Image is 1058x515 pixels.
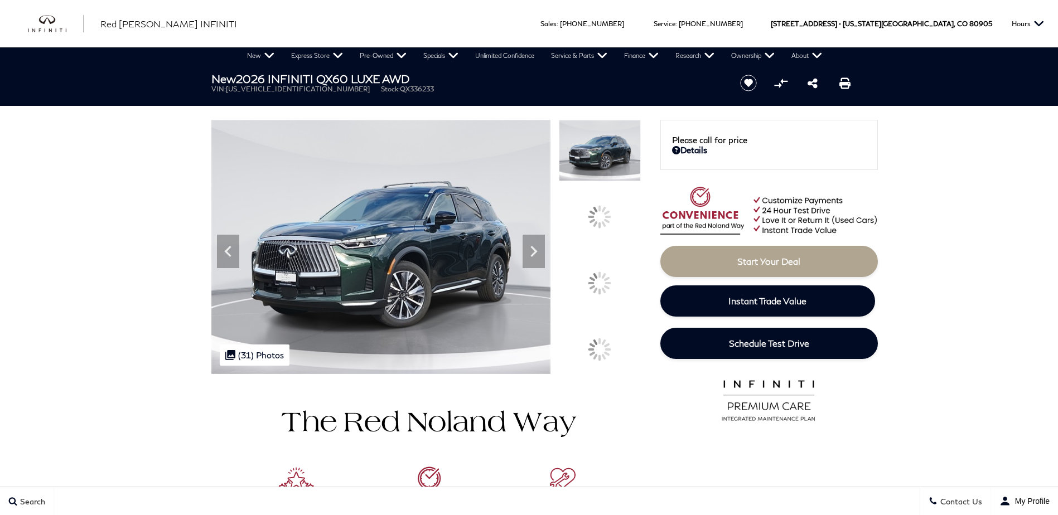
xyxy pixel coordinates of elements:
[728,295,806,306] span: Instant Trade Value
[660,246,878,277] a: Start Your Deal
[679,20,743,28] a: [PHONE_NUMBER]
[351,47,415,64] a: Pre-Owned
[672,135,747,145] span: Please call for price
[226,85,370,93] span: [US_VEHICLE_IDENTIFICATION_NUMBER]
[1011,497,1050,506] span: My Profile
[28,15,84,33] img: INFINITI
[17,497,45,506] span: Search
[672,145,866,155] a: Details
[616,47,667,64] a: Finance
[100,18,237,29] span: Red [PERSON_NAME] INFINITI
[660,285,875,317] a: Instant Trade Value
[714,377,823,422] img: infinitipremiumcare.png
[211,72,236,85] strong: New
[839,76,851,90] a: Print this New 2026 INFINITI QX60 LUXE AWD
[381,85,400,93] span: Stock:
[808,76,818,90] a: Share this New 2026 INFINITI QX60 LUXE AWD
[467,47,543,64] a: Unlimited Confidence
[100,17,237,31] a: Red [PERSON_NAME] INFINITI
[654,20,675,28] span: Service
[729,338,809,348] span: Schedule Test Drive
[283,47,351,64] a: Express Store
[991,487,1058,515] button: user-profile-menu
[211,120,551,374] img: New 2026 DEEP EMERALD INFINITI LUXE AWD image 1
[772,75,789,91] button: Compare vehicle
[211,85,226,93] span: VIN:
[771,20,992,28] a: [STREET_ADDRESS] • [US_STATE][GEOGRAPHIC_DATA], CO 80905
[938,497,982,506] span: Contact Us
[415,47,467,64] a: Specials
[660,328,878,359] a: Schedule Test Drive
[736,74,761,92] button: Save vehicle
[540,20,557,28] span: Sales
[723,47,783,64] a: Ownership
[560,20,624,28] a: [PHONE_NUMBER]
[239,47,830,64] nav: Main Navigation
[737,256,800,266] span: Start Your Deal
[783,47,830,64] a: About
[557,20,558,28] span: :
[211,72,722,85] h1: 2026 INFINITI QX60 LUXE AWD
[667,47,723,64] a: Research
[239,47,283,64] a: New
[675,20,677,28] span: :
[220,344,289,366] div: (31) Photos
[400,85,434,93] span: QX336233
[559,120,640,181] img: New 2026 DEEP EMERALD INFINITI LUXE AWD image 1
[543,47,616,64] a: Service & Parts
[28,15,84,33] a: infiniti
